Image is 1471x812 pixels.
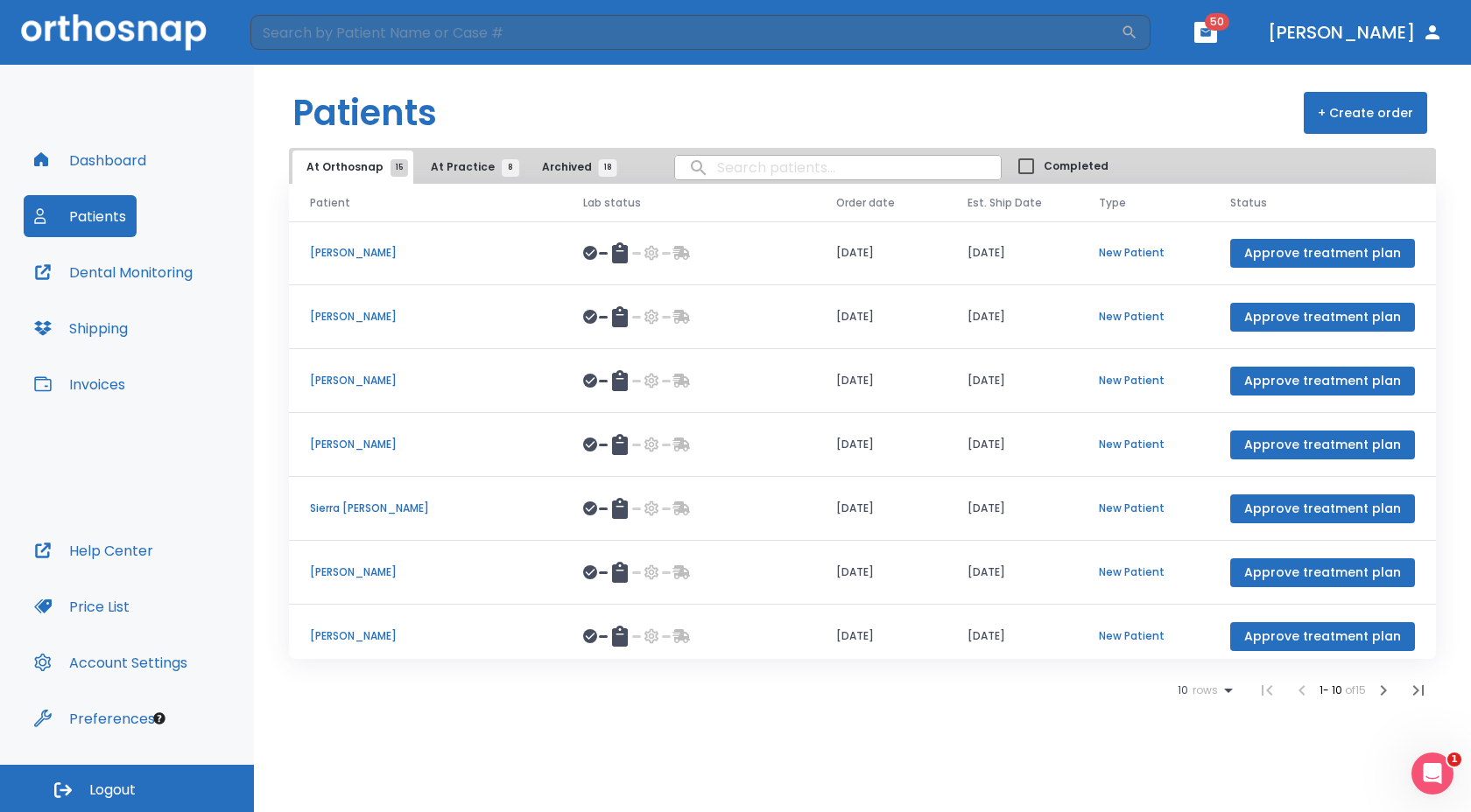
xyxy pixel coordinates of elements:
[1099,309,1188,325] p: New Patient
[21,14,207,50] img: Orthosnap
[815,605,947,668] td: [DATE]
[1099,628,1188,644] p: New Patient
[391,159,408,177] span: 15
[1230,494,1415,523] button: Approve treatment plan
[1230,239,1415,268] button: Approve treatment plan
[1304,92,1427,134] button: + Create order
[24,641,198,683] button: Account Settings
[310,195,350,211] span: Patient
[24,363,136,405] button: Invoices
[1099,437,1188,452] p: New Patient
[1205,13,1229,31] span: 50
[310,500,541,516] p: Sierra [PERSON_NAME]
[292,150,625,184] div: tabs
[947,413,1078,477] td: [DATE]
[1230,367,1415,395] button: Approve treatment plan
[815,221,947,285] td: [DATE]
[836,195,895,211] span: Order date
[815,413,947,477] td: [DATE]
[815,349,947,413] td: [DATE]
[502,159,519,177] span: 8
[675,150,1001,185] input: search
[24,697,165,739] button: Preferences
[1230,430,1415,459] button: Approve treatment plan
[1320,682,1345,697] span: 1 - 10
[1099,195,1126,211] span: Type
[968,195,1042,211] span: Est. Ship Date
[947,477,1078,541] td: [DATE]
[947,221,1078,285] td: [DATE]
[1447,752,1461,766] span: 1
[815,285,947,349] td: [DATE]
[1230,558,1415,587] button: Approve treatment plan
[1230,195,1267,211] span: Status
[310,437,541,452] p: [PERSON_NAME]
[292,87,437,139] h1: Patients
[24,307,138,349] button: Shipping
[947,605,1078,668] td: [DATE]
[1261,17,1450,48] button: [PERSON_NAME]
[583,195,641,211] span: Lab status
[947,285,1078,349] td: [DATE]
[947,541,1078,605] td: [DATE]
[310,564,541,580] p: [PERSON_NAME]
[1411,752,1453,794] iframe: Intercom live chat
[1178,684,1188,696] span: 10
[250,15,1121,50] input: Search by Patient Name or Case #
[947,349,1078,413] td: [DATE]
[1099,564,1188,580] p: New Patient
[1099,245,1188,261] p: New Patient
[310,245,541,261] p: [PERSON_NAME]
[24,195,137,237] button: Patients
[306,159,399,175] span: At Orthosnap
[310,309,541,325] p: [PERSON_NAME]
[1099,373,1188,388] p: New Patient
[1230,303,1415,332] button: Approve treatment plan
[1345,682,1366,697] span: of 15
[151,710,167,726] div: Tooltip anchor
[815,477,947,541] td: [DATE]
[310,628,541,644] p: [PERSON_NAME]
[1099,500,1188,516] p: New Patient
[431,159,510,175] span: At Practice
[24,139,157,181] button: Dashboard
[599,159,617,177] span: 18
[815,541,947,605] td: [DATE]
[310,373,541,388] p: [PERSON_NAME]
[1044,158,1109,174] span: Completed
[542,159,608,175] span: Archived
[24,529,164,571] button: Help Center
[89,780,136,800] span: Logout
[1188,684,1218,696] span: rows
[1230,622,1415,651] button: Approve treatment plan
[24,585,140,627] button: Price List
[24,251,203,293] button: Dental Monitoring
